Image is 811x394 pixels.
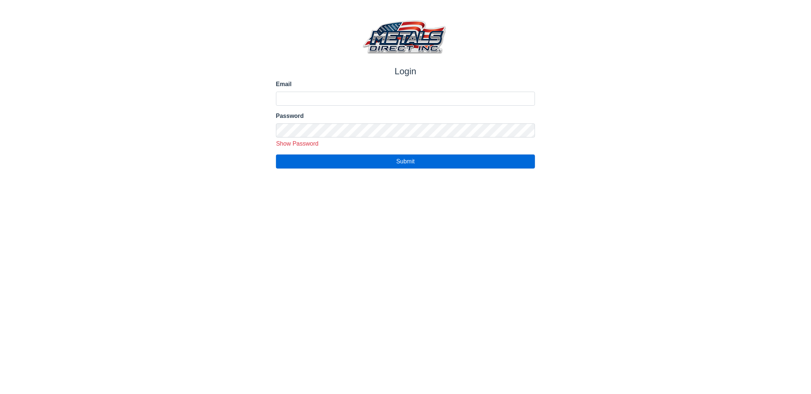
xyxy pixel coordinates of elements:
label: Email [276,80,535,89]
label: Password [276,112,535,120]
button: Show Password [273,139,321,149]
h1: Login [276,66,535,77]
span: Submit [396,158,415,164]
span: Show Password [276,140,318,147]
button: Submit [276,154,535,169]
